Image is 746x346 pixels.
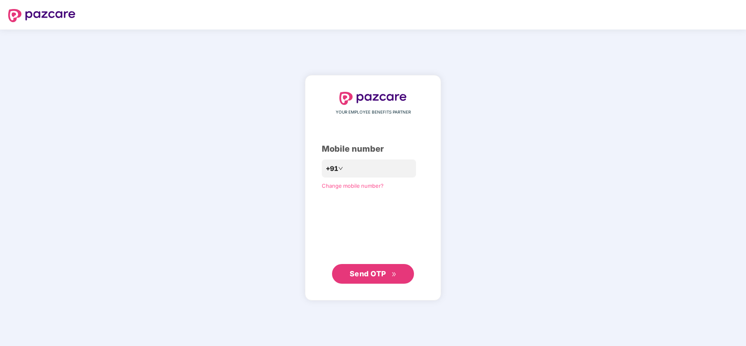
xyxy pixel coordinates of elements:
[350,269,386,278] span: Send OTP
[336,109,411,116] span: YOUR EMPLOYEE BENEFITS PARTNER
[322,143,424,155] div: Mobile number
[391,272,397,277] span: double-right
[339,92,407,105] img: logo
[322,182,384,189] a: Change mobile number?
[8,9,75,22] img: logo
[326,164,338,174] span: +91
[332,264,414,284] button: Send OTPdouble-right
[338,166,343,171] span: down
